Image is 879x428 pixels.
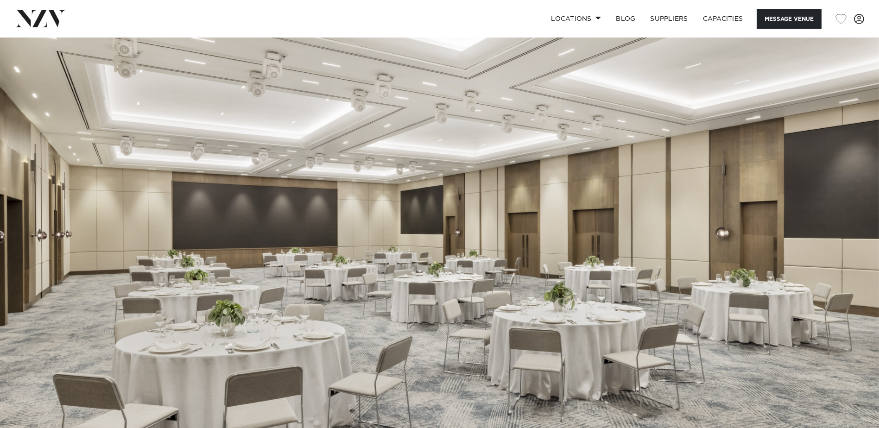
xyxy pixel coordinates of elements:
a: Locations [544,9,608,29]
button: Message Venue [757,9,822,29]
a: BLOG [608,9,643,29]
a: Capacities [696,9,751,29]
img: nzv-logo.png [15,10,65,27]
a: SUPPLIERS [643,9,695,29]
